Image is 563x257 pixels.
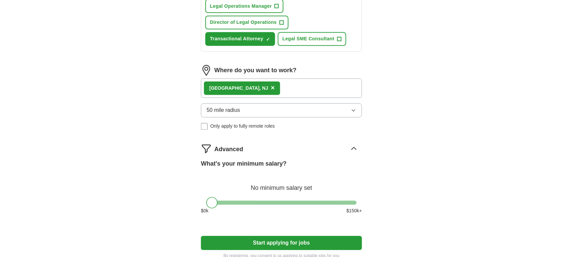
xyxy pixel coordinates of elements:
button: 50 mile radius [201,103,362,118]
strong: [GEOGRAPHIC_DATA], N [209,86,265,91]
span: $ 0 k [201,208,209,215]
span: × [271,84,275,92]
div: J [209,85,268,92]
button: Legal SME Consultant [278,32,346,46]
span: Advanced [214,145,243,154]
span: Only apply to fully remote roles [210,123,275,130]
span: ✓ [266,37,270,42]
span: Legal Operations Manager [210,3,272,10]
span: Director of Legal Operations [210,19,277,26]
input: Only apply to fully remote roles [201,123,208,130]
span: 50 mile radius [207,106,240,115]
span: Legal SME Consultant [283,36,335,43]
button: Director of Legal Operations [205,16,289,30]
span: Transactional Attorney [210,36,263,43]
button: × [271,83,275,93]
span: $ 150 k+ [347,208,362,215]
button: Start applying for jobs [201,236,362,250]
div: No minimum salary set [201,177,362,193]
label: Where do you want to work? [214,66,297,75]
label: What's your minimum salary? [201,160,287,169]
button: Transactional Attorney✓ [205,32,275,46]
img: filter [201,143,212,154]
img: location.png [201,65,212,76]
